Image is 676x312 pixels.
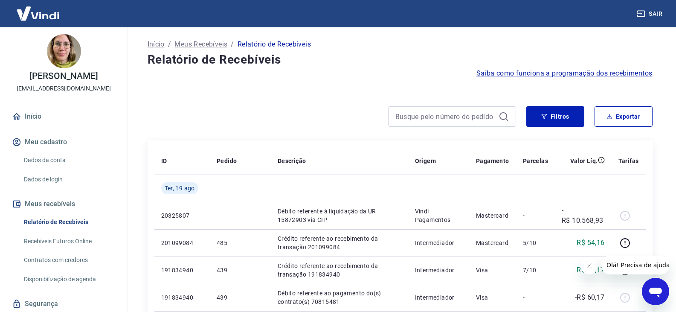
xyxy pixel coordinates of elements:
[476,239,509,247] p: Mastercard
[161,239,203,247] p: 201099084
[20,171,117,188] a: Dados de login
[278,262,401,279] p: Crédito referente ao recebimento da transação 191834940
[618,157,639,165] p: Tarifas
[5,6,72,13] span: Olá! Precisa de ajuda?
[238,39,311,50] p: Relatório de Recebíveis
[415,239,462,247] p: Intermediador
[581,257,598,274] iframe: Fechar mensagem
[523,293,548,302] p: -
[523,157,548,165] p: Parcelas
[415,157,436,165] p: Origem
[415,266,462,274] p: Intermediador
[10,107,117,126] a: Início
[231,39,234,50] p: /
[476,157,509,165] p: Pagamento
[148,39,165,50] a: Início
[562,205,605,226] p: -R$ 10.568,93
[161,266,203,274] p: 191834940
[476,68,653,79] a: Saiba como funciona a programação dos recebimentos
[476,211,509,220] p: Mastercard
[595,106,653,127] button: Exportar
[575,292,605,303] p: -R$ 60,17
[217,293,264,302] p: 439
[577,238,604,248] p: R$ 54,16
[20,233,117,250] a: Recebíveis Futuros Online
[415,207,462,224] p: Vindi Pagamentos
[278,234,401,251] p: Crédito referente ao recebimento da transação 201099084
[20,152,117,169] a: Dados da conta
[161,157,167,165] p: ID
[642,278,669,305] iframe: Botão para abrir a janela de mensagens
[526,106,584,127] button: Filtros
[601,256,669,274] iframe: Mensagem da empresa
[635,6,666,22] button: Sair
[278,157,306,165] p: Descrição
[148,51,653,68] h4: Relatório de Recebíveis
[415,293,462,302] p: Intermediador
[29,72,98,81] p: [PERSON_NAME]
[278,207,401,224] p: Débito referente à liquidação da UR 15872903 via CIP
[523,239,548,247] p: 5/10
[174,39,227,50] a: Meus Recebíveis
[523,211,548,220] p: -
[20,271,117,288] a: Disponibilização de agenda
[47,34,81,68] img: 87f57c15-88ce-4ef7-9099-1f0b81198928.jpeg
[161,211,203,220] p: 20325807
[523,266,548,274] p: 7/10
[570,157,598,165] p: Valor Líq.
[577,265,604,275] p: R$ 60,17
[10,0,66,26] img: Vindi
[476,293,509,302] p: Visa
[20,213,117,231] a: Relatório de Recebíveis
[17,84,111,93] p: [EMAIL_ADDRESS][DOMAIN_NAME]
[161,293,203,302] p: 191834940
[10,195,117,213] button: Meus recebíveis
[165,184,195,192] span: Ter, 19 ago
[168,39,171,50] p: /
[476,266,509,274] p: Visa
[217,239,264,247] p: 485
[10,133,117,152] button: Meu cadastro
[20,251,117,269] a: Contratos com credores
[395,110,495,123] input: Busque pelo número do pedido
[217,266,264,274] p: 439
[217,157,237,165] p: Pedido
[278,289,401,306] p: Débito referente ao pagamento do(s) contrato(s) 70815481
